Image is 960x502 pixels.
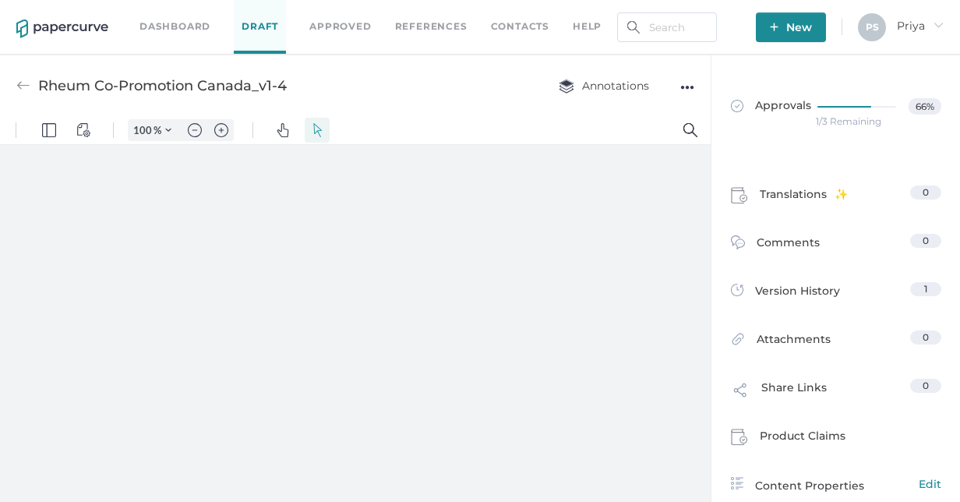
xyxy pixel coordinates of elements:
input: Set zoom [129,7,154,21]
span: Edit [919,475,941,493]
button: Select [305,2,330,27]
span: Annotations [559,79,649,93]
span: 0 [923,235,929,246]
a: References [395,18,468,35]
a: Share Links0 [731,379,941,408]
button: View Controls [71,2,96,27]
img: claims-icon.71597b81.svg [731,187,748,204]
button: Annotations [543,71,665,101]
div: help [573,18,602,35]
button: Panel [37,2,62,27]
img: comment-icon.4fbda5a2.svg [731,235,745,253]
a: Translations0 [731,186,941,209]
span: Version History [755,282,840,304]
span: Product Claims [760,427,845,451]
span: Share Links [761,379,827,408]
img: plus-white.e19ec114.svg [770,23,778,31]
img: default-leftsidepanel.svg [42,7,56,21]
span: % [154,8,161,20]
img: annotation-layers.cc6d0e6b.svg [559,79,574,94]
span: Attachments [757,331,831,355]
span: Approvals [731,98,811,115]
img: papercurve-logo-colour.7244d18c.svg [16,19,108,38]
a: Approvals66% [722,83,951,143]
img: chevron.svg [165,11,171,17]
a: Contacts [491,18,549,35]
span: P S [866,21,879,33]
img: default-pan.svg [276,7,290,21]
a: Attachments0 [731,331,941,355]
img: default-plus.svg [214,7,228,21]
img: share-link-icon.af96a55c.svg [731,380,750,404]
img: claims-icon.71597b81.svg [731,429,748,446]
span: Priya [897,19,944,33]
button: Pan [270,2,295,27]
button: Zoom Controls [156,3,181,25]
span: Comments [757,234,820,258]
img: default-select.svg [310,7,324,21]
span: 66% [909,98,941,115]
a: Dashboard [139,18,210,35]
button: Search [678,2,703,27]
button: Zoom in [209,3,234,25]
span: 0 [923,186,929,198]
button: New [756,12,826,42]
a: Product Claims [731,427,941,451]
img: versions-icon.ee5af6b0.svg [731,284,743,299]
a: Comments0 [731,234,941,258]
img: approved-grey.341b8de9.svg [731,100,743,112]
a: Version History1 [731,282,941,304]
img: search.bf03fe8b.svg [627,21,640,34]
img: default-viewcontrols.svg [76,7,90,21]
div: ●●● [680,76,694,98]
span: Translations [760,186,848,209]
a: Content PropertiesEdit [731,475,941,494]
div: Content Properties [731,475,941,494]
img: content-properties-icon.34d20aed.svg [731,477,743,490]
img: default-minus.svg [188,7,202,21]
span: 0 [923,380,929,391]
i: arrow_right [933,19,944,30]
img: attachments-icon.0dd0e375.svg [731,332,745,350]
span: New [770,12,812,42]
img: default-magnifying-glass.svg [683,7,697,21]
span: 0 [923,331,929,343]
button: Zoom out [182,3,207,25]
span: 1 [924,283,927,295]
a: Approved [309,18,371,35]
div: Rheum Co-Promotion Canada_v1-4 [38,71,287,101]
input: Search Workspace [617,12,717,42]
img: back-arrow-grey.72011ae3.svg [16,79,30,93]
